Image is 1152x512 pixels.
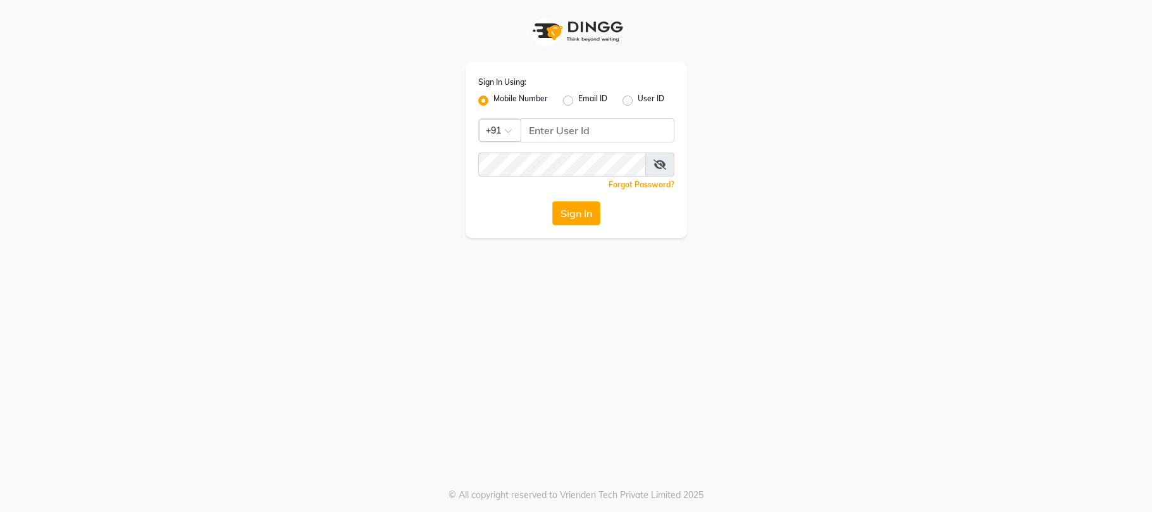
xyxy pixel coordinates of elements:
[552,201,600,225] button: Sign In
[521,118,674,142] input: Username
[493,93,548,108] label: Mobile Number
[578,93,607,108] label: Email ID
[478,77,526,88] label: Sign In Using:
[609,180,674,189] a: Forgot Password?
[526,13,627,50] img: logo1.svg
[638,93,664,108] label: User ID
[478,153,646,177] input: Username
